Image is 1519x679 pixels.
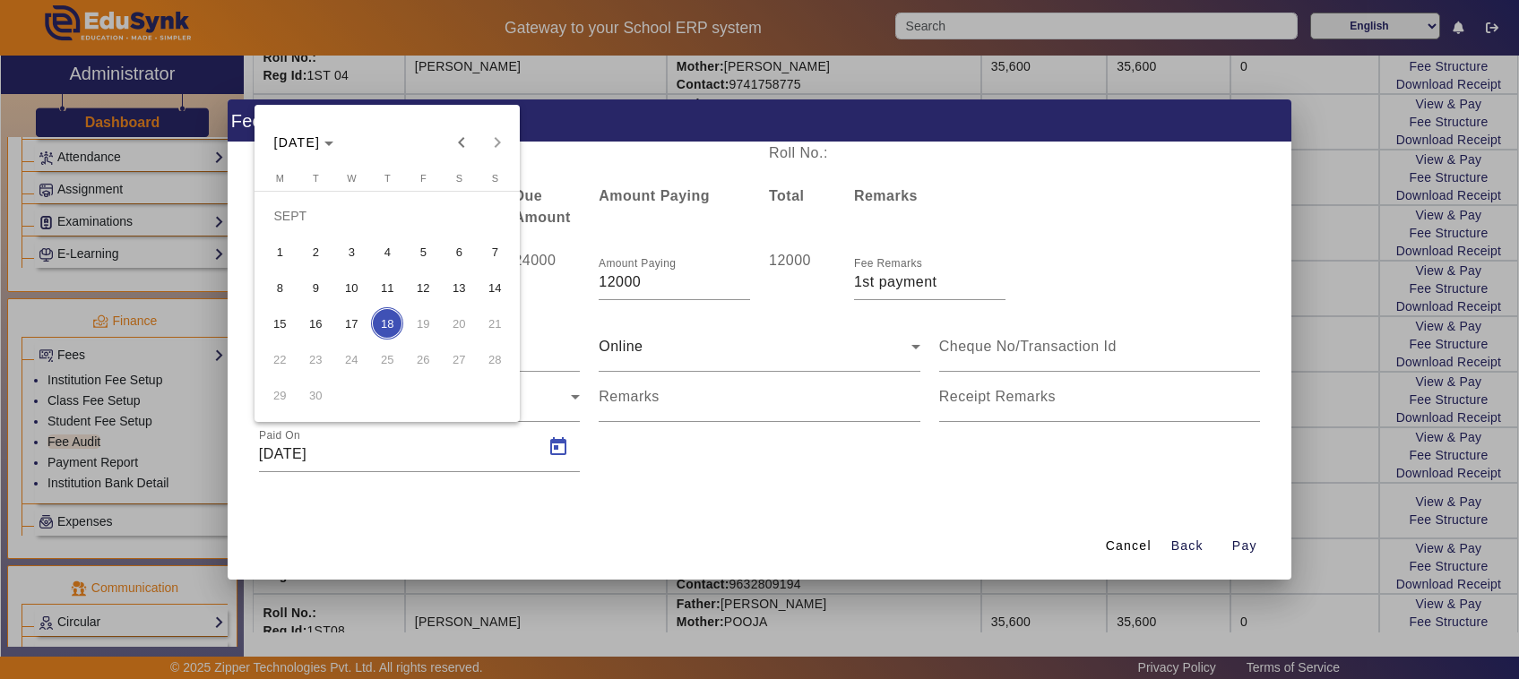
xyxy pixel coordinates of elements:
span: 5 [407,236,439,268]
span: 16 [299,307,332,339]
button: 29 September 2025 [262,377,298,413]
button: 15 September 2025 [262,305,298,341]
span: S [456,173,462,184]
button: 9 September 2025 [298,270,333,305]
button: Previous month [444,125,479,160]
button: 8 September 2025 [262,270,298,305]
button: 24 September 2025 [333,341,369,377]
button: 5 September 2025 [405,234,441,270]
span: [DATE] [274,135,321,150]
button: Choose month and year [267,126,341,159]
span: 10 [335,271,367,304]
span: 28 [479,343,511,375]
span: 29 [263,379,296,411]
span: 11 [371,271,403,304]
span: 9 [299,271,332,304]
td: SEPT [262,198,513,234]
span: S [492,173,498,184]
span: 3 [335,236,367,268]
button: 26 September 2025 [405,341,441,377]
button: 12 September 2025 [405,270,441,305]
button: 10 September 2025 [333,270,369,305]
button: 13 September 2025 [441,270,477,305]
button: 6 September 2025 [441,234,477,270]
button: 30 September 2025 [298,377,333,413]
span: 18 [371,307,403,339]
span: 30 [299,379,332,411]
span: 4 [371,236,403,268]
span: F [420,173,427,184]
span: 12 [407,271,439,304]
span: 21 [479,307,511,339]
button: 21 September 2025 [477,305,513,341]
span: 20 [443,307,475,339]
span: 25 [371,343,403,375]
button: 14 September 2025 [477,270,513,305]
button: 7 September 2025 [477,234,513,270]
span: 14 [479,271,511,304]
span: 15 [263,307,296,339]
button: 20 September 2025 [441,305,477,341]
span: 7 [479,236,511,268]
span: 27 [443,343,475,375]
button: 16 September 2025 [298,305,333,341]
span: M [276,173,284,184]
button: 11 September 2025 [369,270,405,305]
button: 28 September 2025 [477,341,513,377]
span: 24 [335,343,367,375]
span: 22 [263,343,296,375]
span: 19 [407,307,439,339]
button: 23 September 2025 [298,341,333,377]
span: 1 [263,236,296,268]
span: W [347,173,356,184]
button: 19 September 2025 [405,305,441,341]
button: 18 September 2025 [369,305,405,341]
button: 22 September 2025 [262,341,298,377]
span: 26 [407,343,439,375]
span: 23 [299,343,332,375]
button: 25 September 2025 [369,341,405,377]
button: 27 September 2025 [441,341,477,377]
button: 4 September 2025 [369,234,405,270]
span: 2 [299,236,332,268]
button: 1 September 2025 [262,234,298,270]
button: 17 September 2025 [333,305,369,341]
span: 17 [335,307,367,339]
button: 3 September 2025 [333,234,369,270]
span: T [313,173,319,184]
button: 2 September 2025 [298,234,333,270]
span: 8 [263,271,296,304]
span: 6 [443,236,475,268]
span: 13 [443,271,475,304]
span: T [384,173,391,184]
